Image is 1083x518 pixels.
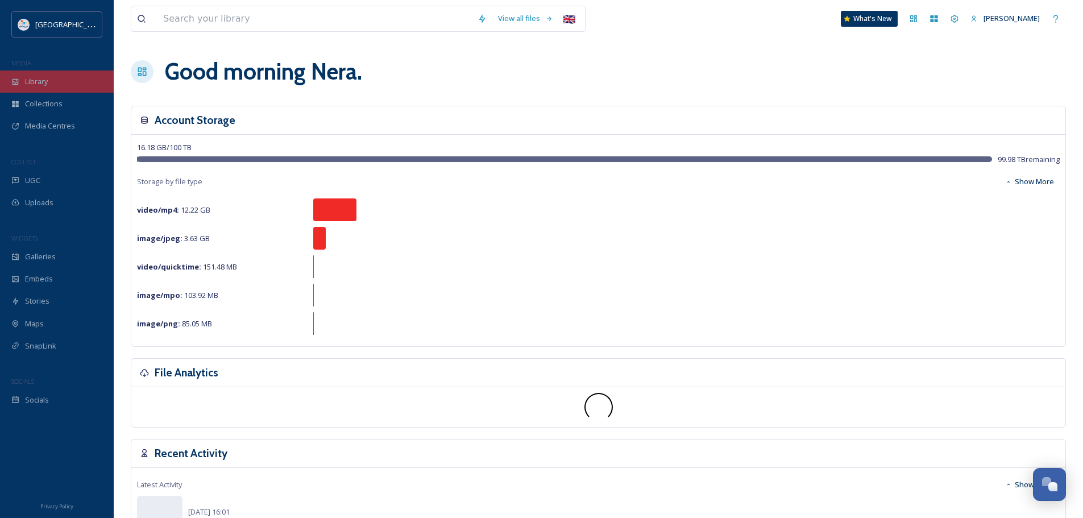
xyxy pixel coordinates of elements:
[25,175,40,186] span: UGC
[25,341,56,351] span: SnapLink
[137,176,202,187] span: Storage by file type
[559,9,579,29] div: 🇬🇧
[137,318,180,329] strong: image/png :
[25,98,63,109] span: Collections
[157,6,472,31] input: Search your library
[999,171,1060,193] button: Show More
[137,142,192,152] span: 16.18 GB / 100 TB
[137,290,218,300] span: 103.92 MB
[40,499,73,512] a: Privacy Policy
[155,445,227,462] h3: Recent Activity
[965,7,1045,30] a: [PERSON_NAME]
[25,395,49,405] span: Socials
[984,13,1040,23] span: [PERSON_NAME]
[35,19,107,30] span: [GEOGRAPHIC_DATA]
[137,262,201,272] strong: video/quicktime :
[137,318,212,329] span: 85.05 MB
[25,197,53,208] span: Uploads
[18,19,30,30] img: HTZ_logo_EN.svg
[11,158,36,166] span: COLLECT
[137,205,210,215] span: 12.22 GB
[155,364,218,381] h3: File Analytics
[137,290,182,300] strong: image/mpo :
[25,76,48,87] span: Library
[137,262,237,272] span: 151.48 MB
[25,318,44,329] span: Maps
[40,503,73,510] span: Privacy Policy
[137,205,179,215] strong: video/mp4 :
[155,112,235,129] h3: Account Storage
[165,55,362,89] h1: Good morning Nera .
[25,251,56,262] span: Galleries
[11,377,34,386] span: SOCIALS
[11,234,38,242] span: WIDGETS
[11,59,31,67] span: MEDIA
[137,479,182,490] span: Latest Activity
[841,11,898,27] a: What's New
[137,233,210,243] span: 3.63 GB
[492,7,559,30] a: View all files
[998,154,1060,165] span: 99.98 TB remaining
[1033,468,1066,501] button: Open Chat
[188,507,230,517] span: [DATE] 16:01
[25,121,75,131] span: Media Centres
[25,273,53,284] span: Embeds
[137,233,182,243] strong: image/jpeg :
[25,296,49,306] span: Stories
[999,474,1060,496] button: Show More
